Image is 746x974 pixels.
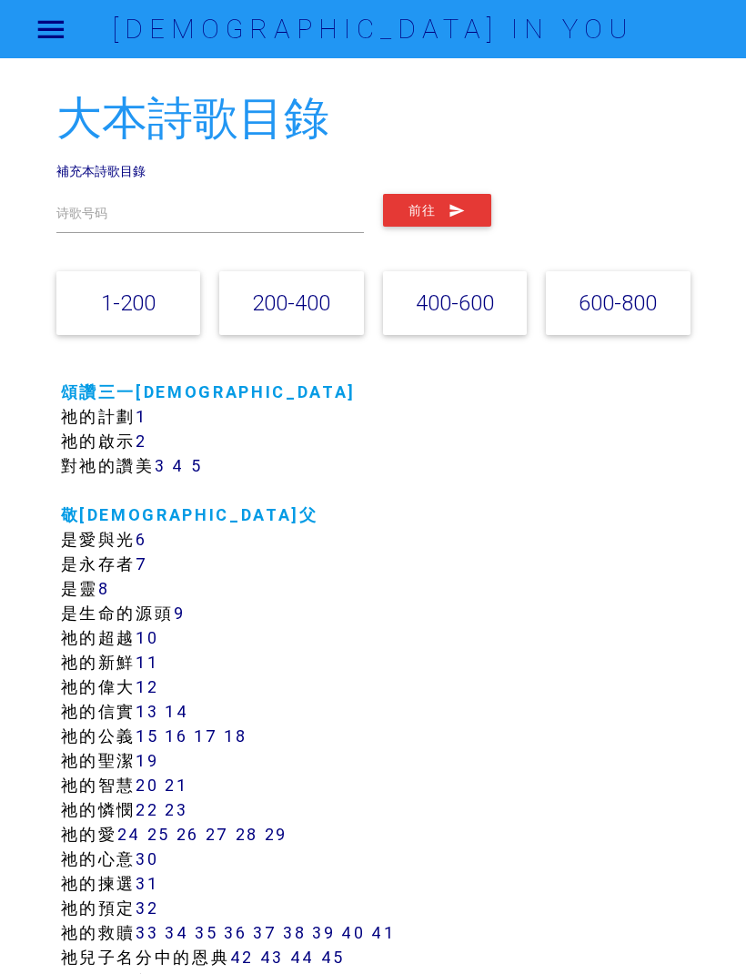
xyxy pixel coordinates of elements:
[117,824,141,845] a: 24
[165,922,188,943] a: 34
[136,652,158,673] a: 11
[136,627,158,648] a: 10
[136,898,158,918] a: 32
[136,873,158,894] a: 31
[136,701,158,722] a: 13
[56,163,146,179] a: 補充本詩歌目錄
[136,406,147,427] a: 1
[165,799,187,820] a: 23
[321,947,345,968] a: 45
[416,289,494,316] a: 400-600
[172,455,185,476] a: 4
[174,603,186,624] a: 9
[56,204,107,223] label: 诗歌号码
[136,529,147,550] a: 6
[383,194,491,227] button: 前往
[136,553,148,574] a: 7
[579,289,657,316] a: 600-800
[224,922,247,943] a: 36
[236,824,258,845] a: 28
[98,578,110,599] a: 8
[371,922,395,943] a: 41
[136,676,158,697] a: 12
[230,947,254,968] a: 42
[206,824,229,845] a: 27
[260,947,284,968] a: 43
[312,922,335,943] a: 39
[101,289,156,316] a: 1-200
[136,725,158,746] a: 15
[224,725,247,746] a: 18
[195,922,217,943] a: 35
[147,824,170,845] a: 25
[56,94,691,144] h2: 大本詩歌目錄
[61,504,318,525] a: 敬[DEMOGRAPHIC_DATA]父
[176,824,199,845] a: 26
[155,455,166,476] a: 3
[341,922,365,943] a: 40
[265,824,287,845] a: 29
[136,799,158,820] a: 22
[165,701,188,722] a: 14
[136,848,158,869] a: 30
[165,775,187,796] a: 21
[283,922,306,943] a: 38
[136,431,147,451] a: 2
[252,289,330,316] a: 200-400
[191,455,203,476] a: 5
[253,922,277,943] a: 37
[61,381,357,402] a: 頌讚三一[DEMOGRAPHIC_DATA]
[194,725,217,746] a: 17
[165,725,187,746] a: 16
[136,775,158,796] a: 20
[136,750,158,771] a: 19
[290,947,315,968] a: 44
[136,922,158,943] a: 33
